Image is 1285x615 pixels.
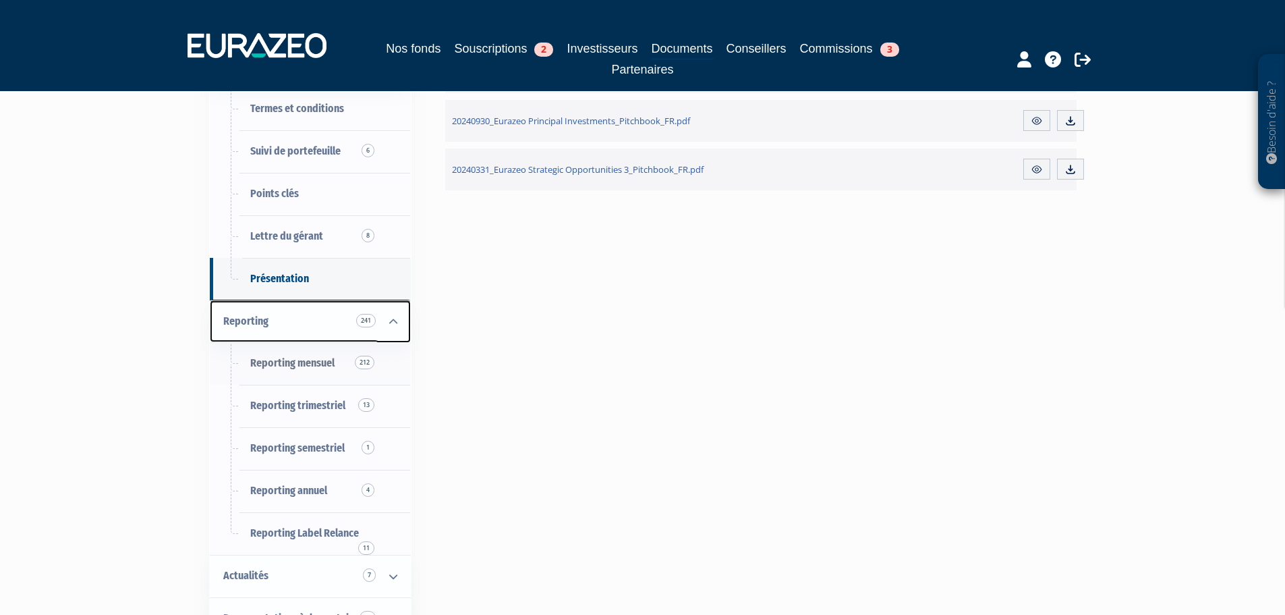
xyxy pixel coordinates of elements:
[362,441,374,454] span: 1
[362,144,374,157] span: 6
[726,39,787,58] a: Conseillers
[445,149,843,190] a: 20240331_Eurazeo Strategic Opportunities 3_Pitchbook_FR.pdf
[210,173,411,215] a: Points clés
[250,484,327,497] span: Reporting annuel
[362,229,374,242] span: 8
[880,43,899,57] span: 3
[445,100,843,142] a: 20240930_Eurazeo Principal Investments_Pitchbook_FR.pdf
[452,115,690,127] span: 20240930_Eurazeo Principal Investments_Pitchbook_FR.pdf
[210,512,411,555] a: Reporting Label Relance11
[210,300,411,343] a: Reporting 241
[250,527,359,539] span: Reporting Label Relance
[210,427,411,470] a: Reporting semestriel1
[363,568,376,582] span: 7
[250,442,345,454] span: Reporting semestriel
[210,215,411,258] a: Lettre du gérant8
[250,187,299,200] span: Points clés
[567,39,637,58] a: Investisseurs
[188,33,326,57] img: 1732889491-logotype_eurazeo_blanc_rvb.png
[223,315,268,327] span: Reporting
[250,102,344,115] span: Termes et conditions
[362,483,374,497] span: 4
[452,163,704,176] span: 20240331_Eurazeo Strategic Opportunities 3_Pitchbook_FR.pdf
[210,342,411,385] a: Reporting mensuel212
[210,470,411,512] a: Reporting annuel4
[210,88,411,130] a: Termes et conditions
[250,272,309,285] span: Présentation
[534,43,553,57] span: 2
[1031,163,1043,176] img: eye.svg
[355,356,374,369] span: 212
[652,39,713,60] a: Documents
[454,39,553,58] a: Souscriptions2
[358,541,374,555] span: 11
[210,555,411,597] a: Actualités 7
[386,39,440,58] a: Nos fonds
[210,385,411,427] a: Reporting trimestriel13
[1264,61,1280,183] p: Besoin d'aide ?
[250,144,341,157] span: Suivi de portefeuille
[358,398,374,412] span: 13
[611,60,673,79] a: Partenaires
[210,130,411,173] a: Suivi de portefeuille6
[800,39,899,58] a: Commissions3
[356,314,376,327] span: 241
[223,569,268,582] span: Actualités
[250,399,345,412] span: Reporting trimestriel
[250,356,335,369] span: Reporting mensuel
[250,230,323,242] span: Lettre du gérant
[1064,115,1077,127] img: download.svg
[210,258,411,300] a: Présentation
[1064,163,1077,176] img: download.svg
[1031,115,1043,127] img: eye.svg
